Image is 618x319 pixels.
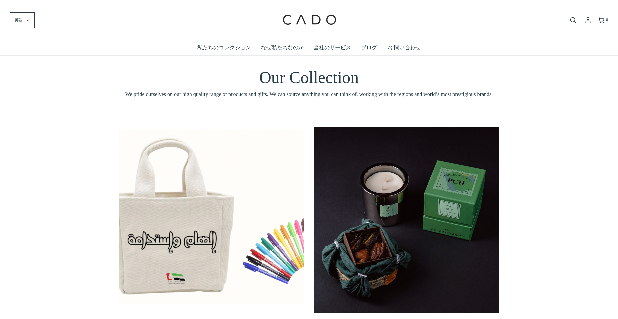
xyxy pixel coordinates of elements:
[606,17,608,22] span: 0
[281,5,337,35] img: カドギフト
[261,40,304,55] a: なぜ私たちなのか
[119,90,499,99] span: We pride ourselves on our high quality range of products and gifts. We can source anything you ca...
[314,127,499,313] img: cado_gifting--_fja6726-1-1-1657775317757.jpg
[387,40,421,55] a: お 問い合わせ
[119,127,304,313] img: screenshot-20220711-at-064307-1657774959634.png
[314,40,351,55] a: 当社のサービス
[361,40,377,55] a: ブログ
[567,16,579,24] button: 検索バーを開く
[197,40,251,55] a: 私たちのコレクション
[10,12,35,28] button: 英語
[15,17,23,23] span: 英語
[597,17,608,23] a: 0
[259,68,359,87] span: Our Collection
